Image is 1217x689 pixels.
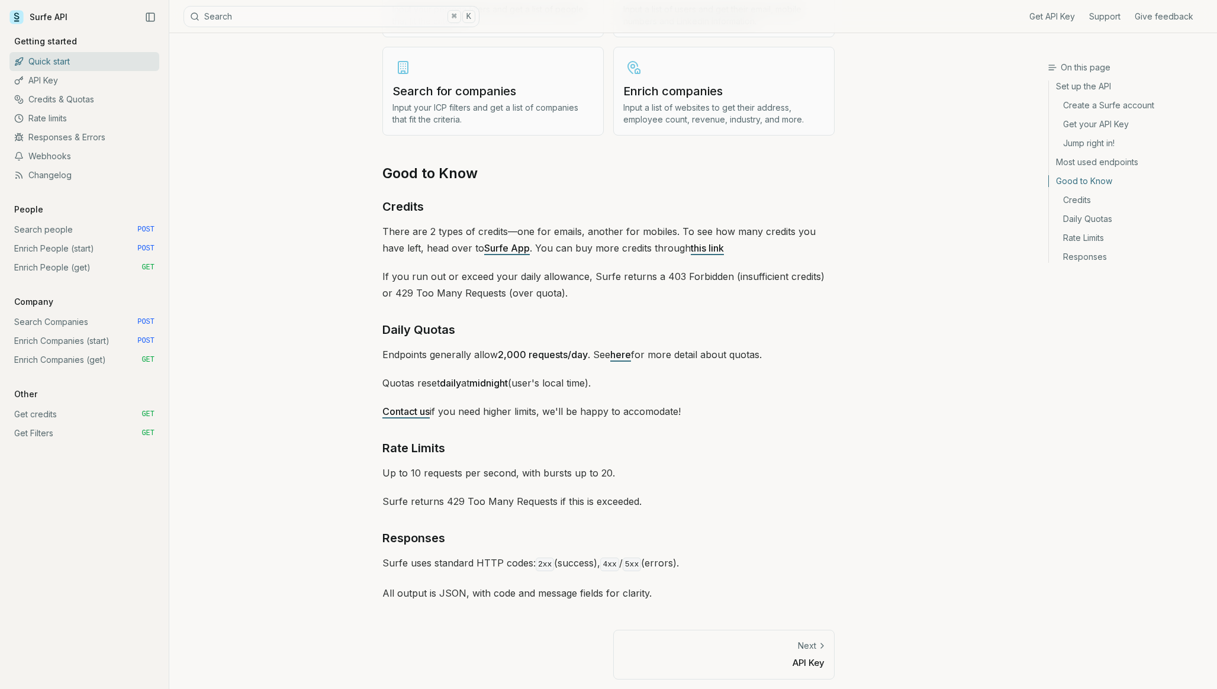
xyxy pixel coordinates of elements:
[9,239,159,258] a: Enrich People (start) POST
[137,244,154,253] span: POST
[9,424,159,443] a: Get Filters GET
[382,493,835,510] p: Surfe returns 429 Too Many Requests if this is exceeded.
[613,47,835,136] a: Enrich companiesInput a list of websites to get their address, employee count, revenue, industry,...
[9,147,159,166] a: Webhooks
[1089,11,1121,22] a: Support
[1049,247,1208,263] a: Responses
[137,317,154,327] span: POST
[137,336,154,346] span: POST
[9,388,42,400] p: Other
[623,102,825,125] p: Input a list of websites to get their address, employee count, revenue, industry, and more.
[141,8,159,26] button: Collapse Sidebar
[382,439,445,458] a: Rate Limits
[1049,81,1208,96] a: Set up the API
[9,204,48,215] p: People
[691,242,724,254] a: this link
[600,558,619,571] code: 4xx
[1049,172,1208,191] a: Good to Know
[9,405,159,424] a: Get credits GET
[1049,115,1208,134] a: Get your API Key
[610,349,631,360] a: here
[9,220,159,239] a: Search people POST
[1029,11,1075,22] a: Get API Key
[392,102,594,125] p: Input your ICP filters and get a list of companies that fit the criteria.
[1049,191,1208,210] a: Credits
[1048,62,1208,73] h3: On this page
[382,375,835,391] p: Quotas reset at (user's local time).
[9,258,159,277] a: Enrich People (get) GET
[1049,134,1208,153] a: Jump right in!
[1049,96,1208,115] a: Create a Surfe account
[382,223,835,256] p: There are 2 types of credits—one for emails, another for mobiles. To see how many credits you hav...
[183,6,479,27] button: Search⌘K
[382,405,430,417] a: Contact us
[1049,153,1208,172] a: Most used endpoints
[382,164,478,183] a: Good to Know
[1135,11,1193,22] a: Give feedback
[623,83,825,99] h3: Enrich companies
[469,377,508,389] strong: midnight
[484,242,530,254] a: Surfe App
[447,10,461,23] kbd: ⌘
[1049,210,1208,228] a: Daily Quotas
[798,640,816,652] p: Next
[1049,228,1208,247] a: Rate Limits
[462,10,475,23] kbd: K
[9,90,159,109] a: Credits & Quotas
[440,377,461,389] strong: daily
[382,529,445,548] a: Responses
[382,47,604,136] a: Search for companiesInput your ICP filters and get a list of companies that fit the criteria.
[382,320,455,339] a: Daily Quotas
[9,128,159,147] a: Responses & Errors
[382,403,835,420] p: if you need higher limits, we'll be happy to accomodate!
[141,429,154,438] span: GET
[623,558,641,571] code: 5xx
[392,83,594,99] h3: Search for companies
[382,268,835,301] p: If you run out or exceed your daily allowance, Surfe returns a 403 Forbidden (insufficient credit...
[9,71,159,90] a: API Key
[9,109,159,128] a: Rate limits
[382,197,424,216] a: Credits
[141,263,154,272] span: GET
[9,296,58,308] p: Company
[141,410,154,419] span: GET
[137,225,154,234] span: POST
[9,36,82,47] p: Getting started
[382,465,835,481] p: Up to 10 requests per second, with bursts up to 20.
[613,630,835,679] a: NextAPI Key
[536,558,554,571] code: 2xx
[382,585,835,601] p: All output is JSON, with code and message fields for clarity.
[498,349,588,360] strong: 2,000 requests/day
[623,656,825,669] p: API Key
[141,355,154,365] span: GET
[9,8,67,26] a: Surfe API
[9,313,159,331] a: Search Companies POST
[382,555,835,573] p: Surfe uses standard HTTP codes: (success), / (errors).
[382,346,835,363] p: Endpoints generally allow . See for more detail about quotas.
[9,52,159,71] a: Quick start
[9,331,159,350] a: Enrich Companies (start) POST
[9,166,159,185] a: Changelog
[9,350,159,369] a: Enrich Companies (get) GET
